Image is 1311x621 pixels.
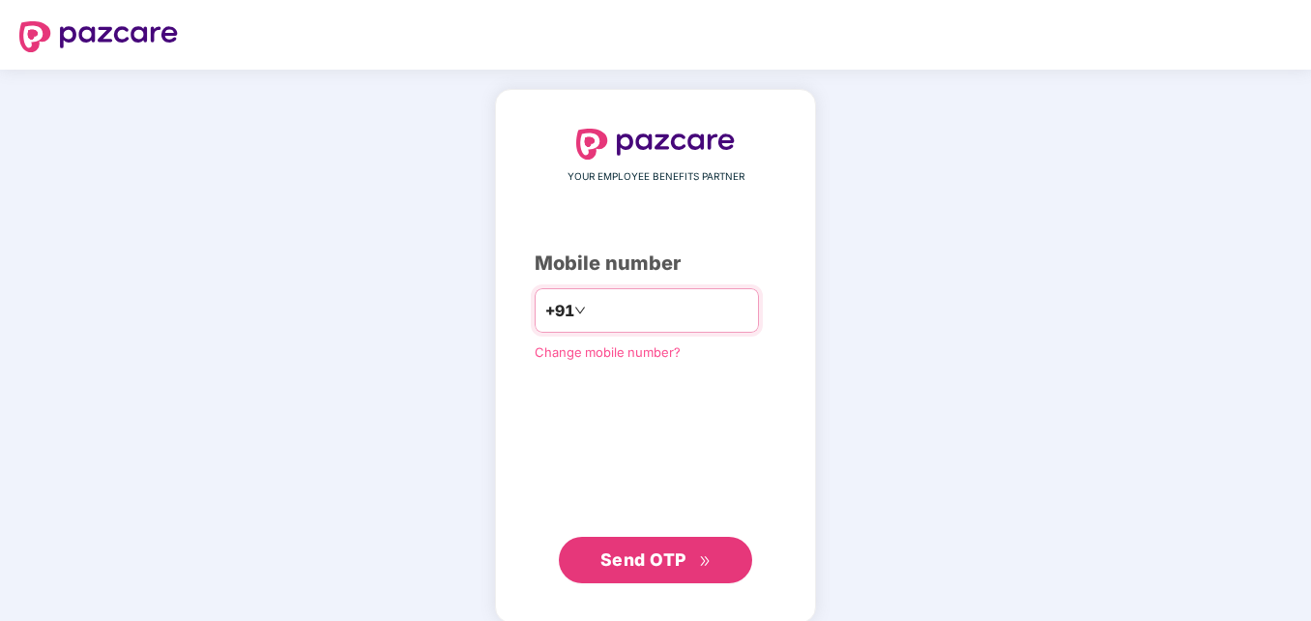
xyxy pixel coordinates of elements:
[559,537,752,583] button: Send OTPdouble-right
[699,555,712,568] span: double-right
[600,549,686,570] span: Send OTP
[19,21,178,52] img: logo
[568,169,744,185] span: YOUR EMPLOYEE BENEFITS PARTNER
[576,129,735,160] img: logo
[545,299,574,323] span: +91
[535,249,776,279] div: Mobile number
[535,344,681,360] a: Change mobile number?
[574,305,586,316] span: down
